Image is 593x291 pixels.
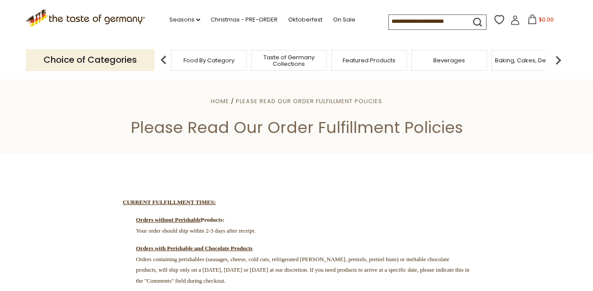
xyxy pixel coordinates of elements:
[155,51,172,69] img: previous arrow
[433,57,465,64] a: Beverages
[136,245,253,251] span: Orders with Perishable and Chocolate Products
[495,57,563,64] a: Baking, Cakes, Desserts
[288,15,322,25] a: Oktoberfest
[211,15,278,25] a: Christmas - PRE-ORDER
[549,51,567,69] img: next arrow
[169,15,200,25] a: Seasons
[522,14,559,28] button: $0.00
[26,49,154,71] p: Choice of Categories
[539,16,554,23] span: $0.00
[211,97,229,105] a: Home
[236,97,382,105] a: Please Read Our Order Fulfillment Policies
[333,15,355,25] a: On Sale
[183,57,234,64] a: Food By Category
[136,216,201,223] strong: Orders without Perishable
[254,54,324,67] a: Taste of Germany Collections
[123,199,216,205] strong: CURRENT FULFILLMENT TIMES:
[27,118,566,137] h1: Please Read Our Order Fulfillment Policies
[136,227,256,234] span: Your order should ship within 2-3 days after receipt.
[201,216,224,223] strong: Products:
[343,57,395,64] a: Featured Products
[136,256,469,284] span: Orders containing perishables (sausages, cheese, cold cuts, refrigerated [PERSON_NAME], pretzels,...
